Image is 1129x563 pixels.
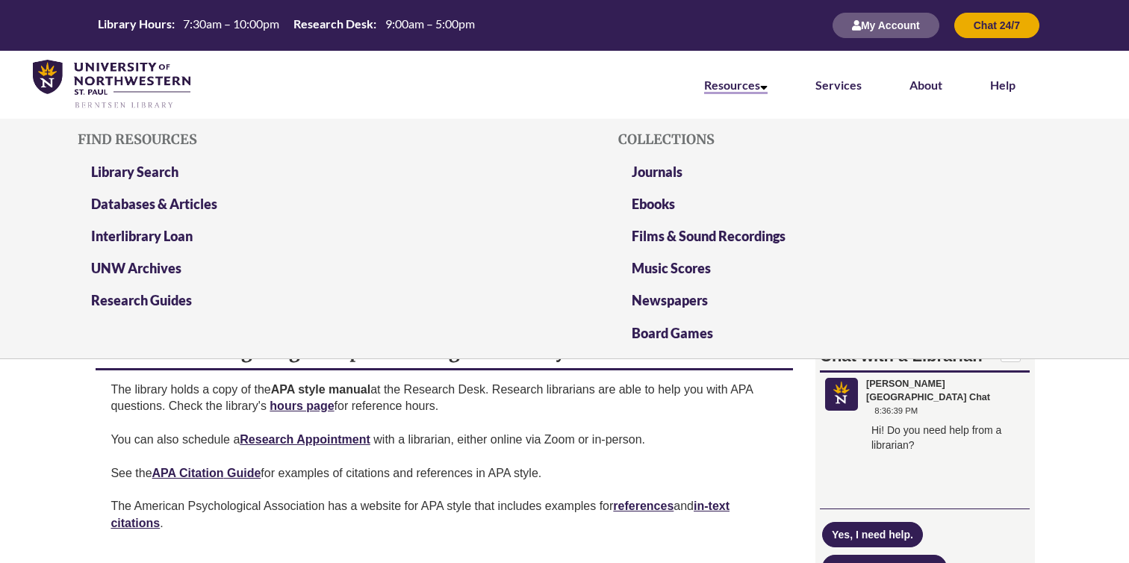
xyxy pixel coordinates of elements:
strong: Guide [227,467,261,479]
a: My Account [833,19,939,31]
a: Databases & Articles [91,196,217,212]
strong: APA style manual [271,383,370,396]
a: Research Guides [91,292,192,308]
button: Chat 24/7 [954,13,1039,38]
a: in-text citations [111,500,730,529]
strong: APA Citation [152,467,224,479]
a: Newspapers [632,292,708,308]
th: Research Desk: [287,16,379,32]
th: Library Hours: [92,16,177,32]
a: Resources [704,78,768,94]
img: UNWSP Library Logo [33,60,190,110]
a: About [909,78,942,92]
a: Ebooks [632,196,675,212]
a: APA Citation Guide [152,467,261,479]
a: Hours Today [92,16,480,35]
span: See the for examples of citations and references in APA style. [111,467,541,479]
a: Help [990,78,1016,92]
a: references [613,500,674,512]
a: Music Scores [632,260,711,276]
span: 9:00am – 5:00pm [385,16,475,31]
a: Chat 24/7 [954,19,1039,31]
a: Library Search [91,164,178,180]
a: Services [815,78,862,92]
table: Hours Today [92,16,480,34]
h5: Find Resources [78,132,510,147]
a: Board Games [632,325,713,341]
button: My Account [833,13,939,38]
a: Journals [632,164,682,180]
p: You can also schedule a with a librarian, either online via Zoom or in-person. [111,432,778,448]
a: Interlibrary Loan [91,228,193,244]
span: The American Psychological Association has a website for APA style that includes examples for and . [111,500,730,529]
a: Research Appointment [240,433,370,446]
span: The library holds a copy of the at the Research Desk. Research librarians are able to help you wi... [111,383,753,412]
a: hours page [270,399,334,412]
a: UNW Archives [91,260,181,276]
a: Films & Sound Recordings [632,228,786,244]
h5: Collections [618,132,1051,147]
span: 7:30am – 10:00pm [183,16,279,31]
